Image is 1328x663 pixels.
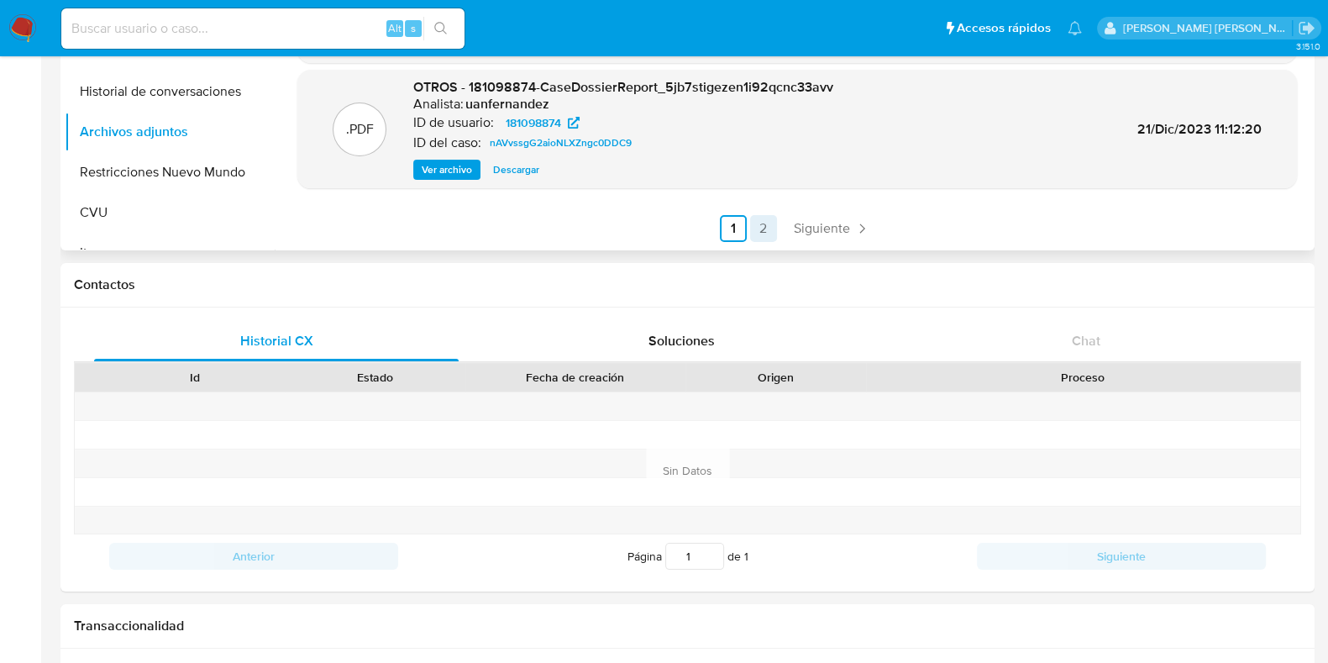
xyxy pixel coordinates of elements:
[957,19,1051,37] span: Accesos rápidos
[422,161,472,178] span: Ver archivo
[65,152,275,192] button: Restricciones Nuevo Mundo
[477,369,674,386] div: Fecha de creación
[627,543,748,570] span: Página de
[1072,331,1100,350] span: Chat
[648,331,715,350] span: Soluciones
[413,134,481,151] p: ID del caso:
[720,215,747,242] a: Ir a la página 1
[65,112,275,152] button: Archivos adjuntos
[1295,39,1320,53] span: 3.151.0
[490,133,632,153] span: nAVvssgG2aioNLXZngc0DDC9
[485,160,548,180] button: Descargar
[1068,21,1082,35] a: Notificaciones
[496,113,590,133] a: 181098874
[483,133,638,153] a: nAVvssgG2aioNLXZngc0DDC9
[61,18,465,39] input: Buscar usuario o caso...
[413,96,464,113] p: Analista:
[411,20,416,36] span: s
[74,276,1301,293] h1: Contactos
[697,369,854,386] div: Origen
[74,618,1301,634] h1: Transaccionalidad
[1137,119,1262,139] span: 21/Dic/2023 11:12:20
[493,161,539,178] span: Descargar
[977,543,1266,570] button: Siguiente
[65,192,275,233] button: CVU
[744,548,748,565] span: 1
[346,120,374,139] p: .PDF
[413,77,833,97] span: OTROS - 181098874-CaseDossierReport_5jb7stigezen1i92qcnc33avv
[878,369,1289,386] div: Proceso
[297,215,1297,242] nav: Paginación
[388,20,402,36] span: Alt
[109,543,398,570] button: Anterior
[65,71,275,112] button: Historial de conversaciones
[423,17,458,40] button: search-icon
[1123,20,1293,36] p: mayra.pernia@mercadolibre.com
[787,215,877,242] a: Siguiente
[65,233,275,273] button: Items
[1298,19,1315,37] a: Salir
[413,114,494,131] p: ID de usuario:
[506,113,561,133] span: 181098874
[413,160,480,180] button: Ver archivo
[794,222,850,235] span: Siguiente
[116,369,273,386] div: Id
[465,96,549,113] h6: uanfernandez
[297,369,454,386] div: Estado
[240,331,313,350] span: Historial CX
[750,215,777,242] a: Ir a la página 2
